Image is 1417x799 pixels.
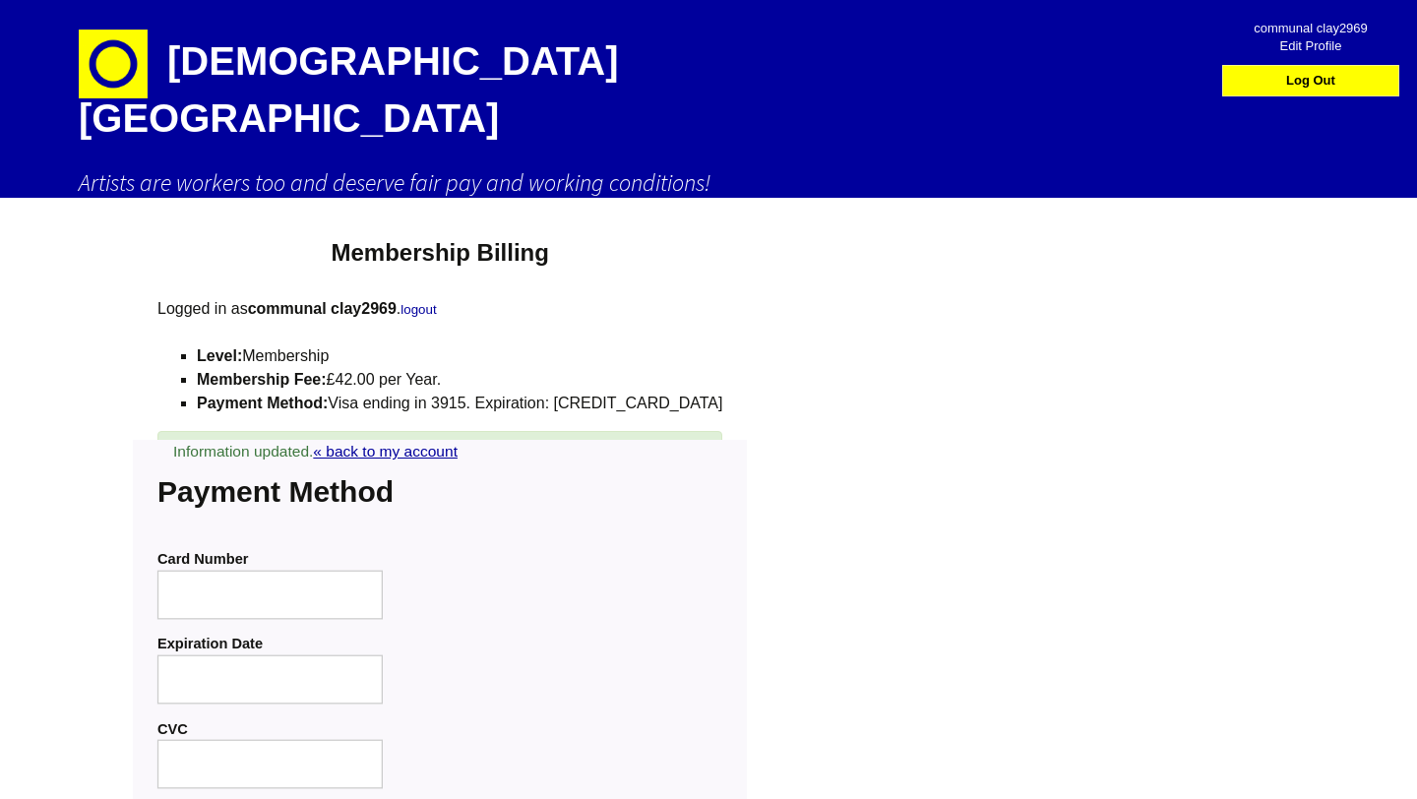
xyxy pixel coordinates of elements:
strong: Membership Fee: [197,371,327,388]
label: Card Number [157,550,384,568]
a: logout [400,302,436,317]
li: Visa ending in 3915. Expiration: [CREDIT_CARD_DATA] [197,392,722,415]
h2: Artists are workers too and deserve fair pay and working conditions! [79,167,1338,198]
div: Information updated. [157,431,722,471]
h1: Membership Billing [157,237,722,268]
span: Edit Profile [1241,31,1381,48]
span: communal clay2969 [1241,13,1381,31]
p: Logged in as . [157,297,722,321]
iframe: Secure CVC input frame [171,754,370,775]
iframe: Secure card number input frame [171,584,370,605]
li: Membership [197,344,722,368]
strong: Payment Method: [197,395,328,411]
li: £42.00 per Year. [197,368,722,392]
a: « back to my account [313,443,458,460]
img: circle-e1448293145835.png [79,30,148,98]
iframe: Secure expiration date input frame [171,668,370,690]
label: CVC [157,720,722,738]
strong: Level: [197,347,242,364]
a: Log Out [1227,66,1394,95]
strong: communal clay2969 [248,300,397,317]
label: Expiration Date [157,635,722,652]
